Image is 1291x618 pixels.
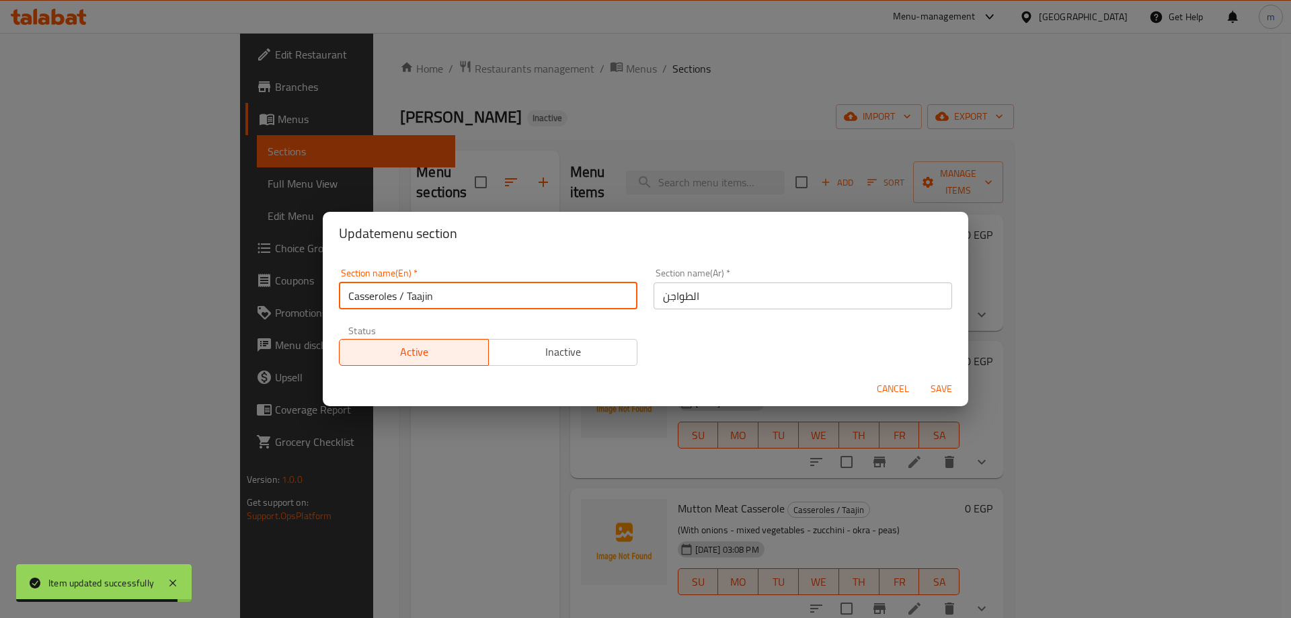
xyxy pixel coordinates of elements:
[877,381,909,397] span: Cancel
[920,377,963,401] button: Save
[339,223,952,244] h2: Update menu section
[488,339,638,366] button: Inactive
[339,339,489,366] button: Active
[654,282,952,309] input: Please enter section name(ar)
[871,377,914,401] button: Cancel
[345,342,483,362] span: Active
[339,282,637,309] input: Please enter section name(en)
[48,576,154,590] div: Item updated successfully
[925,381,957,397] span: Save
[494,342,633,362] span: Inactive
